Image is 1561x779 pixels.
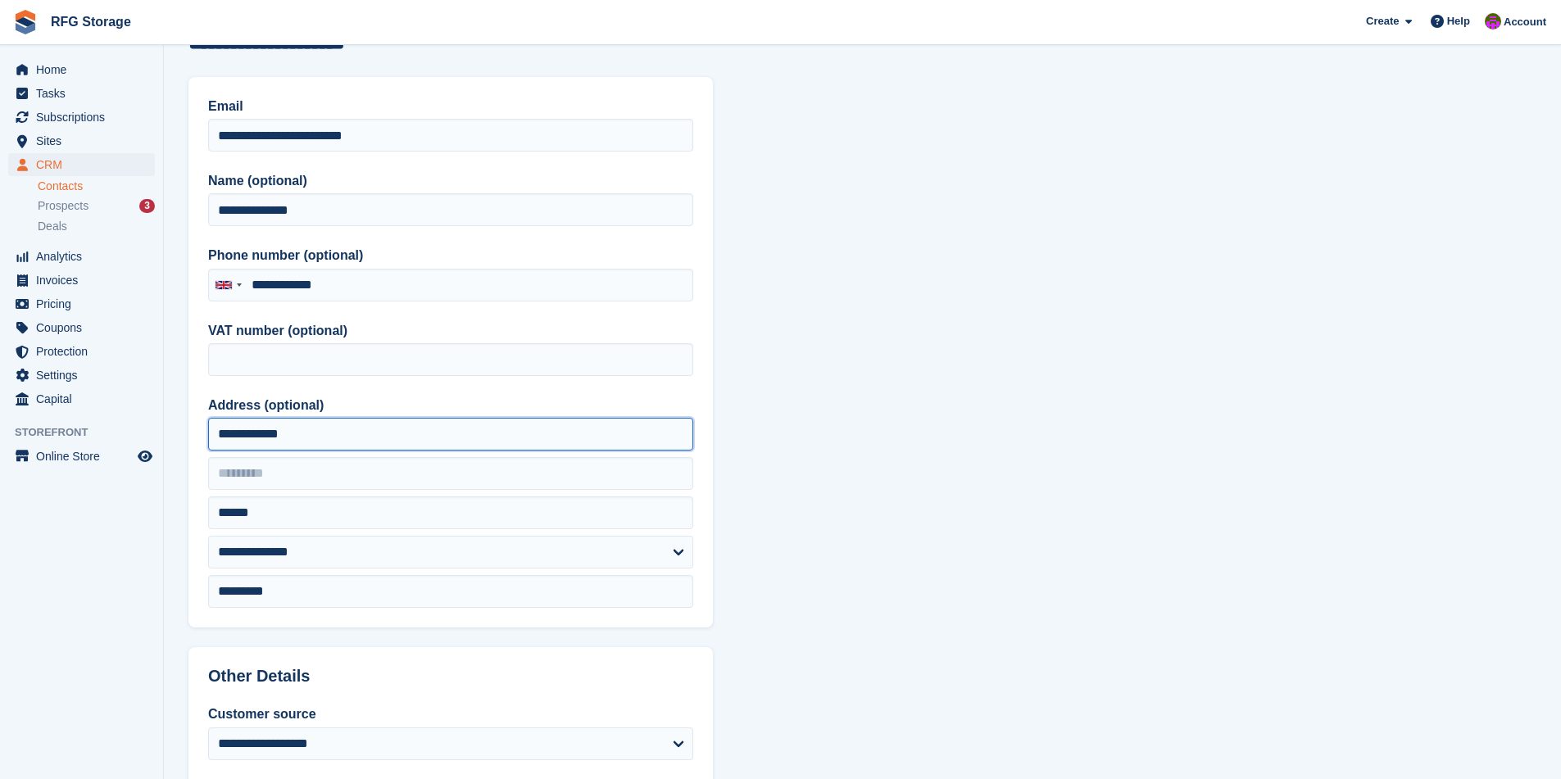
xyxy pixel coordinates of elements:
a: menu [8,82,155,105]
span: Create [1366,13,1399,29]
span: Account [1504,14,1546,30]
a: menu [8,364,155,387]
a: menu [8,445,155,468]
a: Prospects 3 [38,197,155,215]
a: Preview store [135,446,155,466]
span: Capital [36,387,134,410]
h2: Other Details [208,667,693,686]
label: Phone number (optional) [208,246,693,265]
label: Name (optional) [208,171,693,191]
span: Settings [36,364,134,387]
a: menu [8,387,155,410]
img: Laura Lawson [1485,13,1501,29]
span: Analytics [36,245,134,268]
span: Prospects [38,198,88,214]
a: menu [8,58,155,81]
a: menu [8,316,155,339]
a: menu [8,245,155,268]
span: Deals [38,219,67,234]
label: Customer source [208,704,693,724]
a: menu [8,269,155,292]
a: menu [8,153,155,176]
span: Home [36,58,134,81]
a: menu [8,106,155,129]
div: United Kingdom: +44 [209,269,247,301]
span: Help [1447,13,1470,29]
span: Protection [36,340,134,363]
a: Deals [38,218,155,235]
span: Subscriptions [36,106,134,129]
a: menu [8,292,155,315]
span: Online Store [36,445,134,468]
span: CRM [36,153,134,176]
label: Email [208,97,693,116]
label: VAT number (optional) [208,321,693,341]
span: Coupons [36,316,134,339]
span: Sites [36,129,134,152]
span: Tasks [36,82,134,105]
span: Pricing [36,292,134,315]
span: Invoices [36,269,134,292]
a: menu [8,129,155,152]
img: stora-icon-8386f47178a22dfd0bd8f6a31ec36ba5ce8667c1dd55bd0f319d3a0aa187defe.svg [13,10,38,34]
label: Address (optional) [208,396,693,415]
a: RFG Storage [44,8,138,35]
span: Storefront [15,424,163,441]
a: menu [8,340,155,363]
div: 3 [139,199,155,213]
a: Contacts [38,179,155,194]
